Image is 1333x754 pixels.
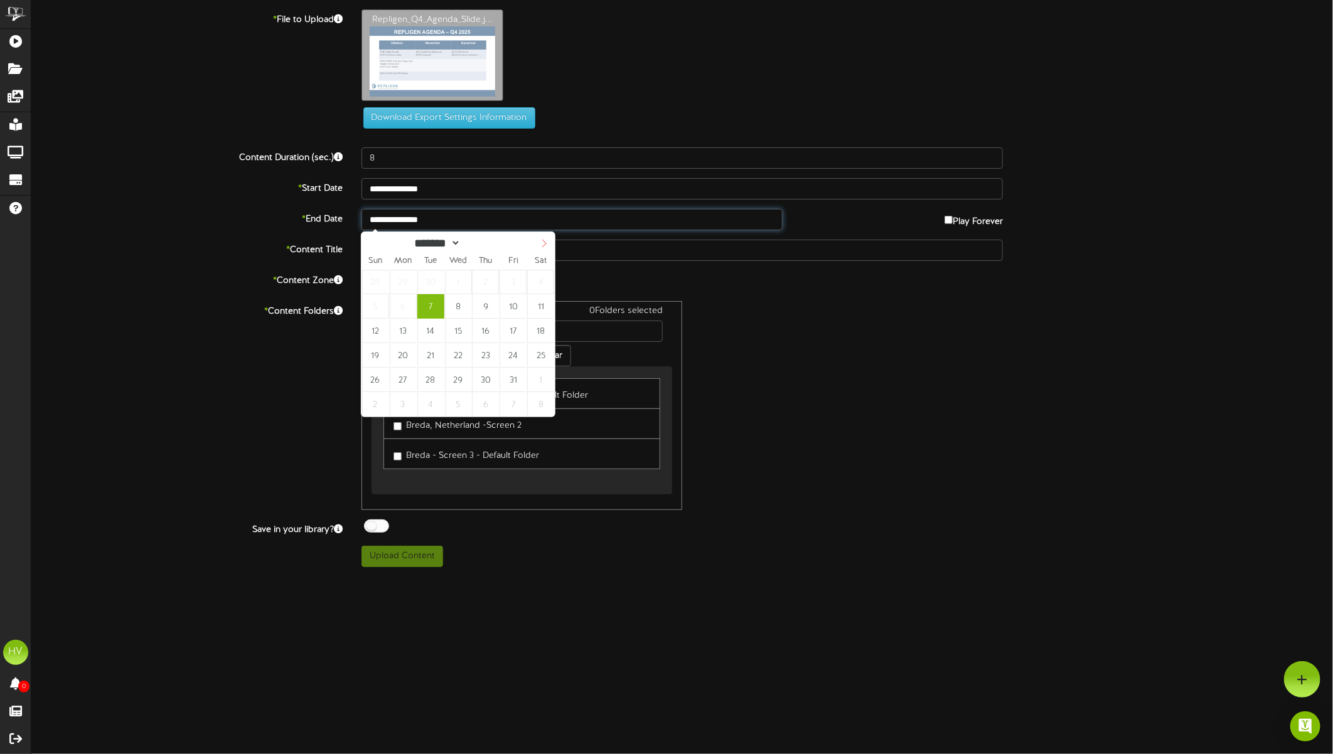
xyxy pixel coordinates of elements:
[472,319,499,343] span: October 16, 2025
[22,519,352,536] label: Save in your library?
[22,9,352,26] label: File to Upload
[500,270,527,294] span: October 3, 2025
[527,257,555,265] span: Sat
[472,270,499,294] span: October 2, 2025
[363,107,535,129] button: Download Export Settings Information
[22,270,352,287] label: Content Zone
[362,368,389,392] span: October 26, 2025
[361,546,443,567] button: Upload Content
[22,147,352,164] label: Content Duration (sec.)
[945,209,1003,228] label: Play Forever
[417,257,444,265] span: Tue
[417,392,444,417] span: November 4, 2025
[393,452,402,460] input: Breda - Screen 3 - Default Folder
[461,236,506,250] input: Year
[22,178,352,195] label: Start Date
[22,240,352,257] label: Content Title
[500,257,527,265] span: Fri
[945,216,953,224] input: Play Forever
[445,368,472,392] span: October 29, 2025
[444,257,472,265] span: Wed
[18,681,29,693] span: 0
[500,343,527,368] span: October 24, 2025
[472,392,499,417] span: November 6, 2025
[389,257,417,265] span: Mon
[527,343,554,368] span: October 25, 2025
[393,415,522,432] label: Breda, Netherland -Screen 2
[361,240,1003,261] input: Title of this Content
[390,343,417,368] span: October 20, 2025
[361,257,389,265] span: Sun
[417,294,444,319] span: October 7, 2025
[390,392,417,417] span: November 3, 2025
[390,294,417,319] span: October 6, 2025
[417,368,444,392] span: October 28, 2025
[393,445,539,462] label: Breda - Screen 3 - Default Folder
[417,270,444,294] span: September 30, 2025
[22,301,352,318] label: Content Folders
[393,422,402,430] input: Breda, Netherland -Screen 2
[417,319,444,343] span: October 14, 2025
[472,294,499,319] span: October 9, 2025
[362,294,389,319] span: October 5, 2025
[472,343,499,368] span: October 23, 2025
[390,319,417,343] span: October 13, 2025
[22,209,352,226] label: End Date
[527,368,554,392] span: November 1, 2025
[500,294,527,319] span: October 10, 2025
[527,319,554,343] span: October 18, 2025
[1290,711,1320,741] div: Open Intercom Messenger
[357,114,535,123] a: Download Export Settings Information
[500,319,527,343] span: October 17, 2025
[445,294,472,319] span: October 8, 2025
[527,270,554,294] span: October 4, 2025
[3,640,28,665] div: HV
[362,270,389,294] span: September 28, 2025
[472,257,500,265] span: Thu
[445,270,472,294] span: October 1, 2025
[500,368,527,392] span: October 31, 2025
[362,319,389,343] span: October 12, 2025
[500,392,527,417] span: November 7, 2025
[527,294,554,319] span: October 11, 2025
[445,343,472,368] span: October 22, 2025
[390,270,417,294] span: September 29, 2025
[417,343,444,368] span: October 21, 2025
[527,392,554,417] span: November 8, 2025
[362,392,389,417] span: November 2, 2025
[390,368,417,392] span: October 27, 2025
[472,368,499,392] span: October 30, 2025
[362,343,389,368] span: October 19, 2025
[445,392,472,417] span: November 5, 2025
[445,319,472,343] span: October 15, 2025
